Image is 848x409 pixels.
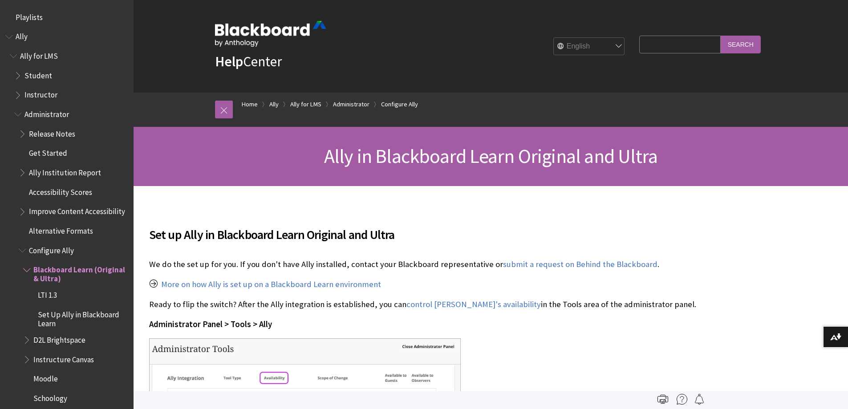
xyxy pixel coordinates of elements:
span: Release Notes [29,126,75,138]
span: Schoology [33,391,67,403]
img: Blackboard by Anthology [215,21,326,47]
span: Set up Ally in Blackboard Learn Original and Ultra [149,225,701,244]
nav: Book outline for Playlists [5,10,128,25]
span: Accessibility Scores [29,185,92,197]
span: Get Started [29,146,67,158]
span: Moodle [33,372,58,384]
span: D2L Brightspace [33,332,85,344]
span: Set Up Ally in Blackboard Learn [38,307,127,328]
a: More on how Ally is set up on a Blackboard Learn environment [161,279,381,290]
a: Ally for LMS [290,99,321,110]
a: Home [242,99,258,110]
span: Ally in Blackboard Learn Original and Ultra [324,144,658,168]
span: Administrator [24,107,69,119]
span: Improve Content Accessibility [29,204,125,216]
input: Search [721,36,761,53]
span: LTI 1.3 [38,288,57,300]
p: We do the set up for you. If you don't have Ally installed, contact your Blackboard representativ... [149,259,696,270]
span: Playlists [16,10,43,22]
span: Configure Ally [29,243,74,255]
p: Ready to flip the switch? After the Ally integration is established, you can in the Tools area of... [149,299,696,310]
span: Student [24,68,52,80]
span: Ally for LMS [20,49,58,61]
a: Configure Ally [381,99,418,110]
img: Follow this page [694,394,705,405]
a: HelpCenter [215,53,282,70]
span: Administrator Panel > Tools > Ally [149,319,272,329]
span: Ally Institution Report [29,165,101,177]
span: Instructure Canvas [33,352,94,364]
img: More help [677,394,687,405]
span: Ally [16,29,28,41]
a: Administrator [333,99,369,110]
span: Instructor [24,88,57,100]
img: Print [657,394,668,405]
a: Ally [269,99,279,110]
select: Site Language Selector [554,38,625,56]
span: Alternative Formats [29,223,93,235]
span: Blackboard Learn (Original & Ultra) [33,263,127,283]
a: control [PERSON_NAME]'s availability [406,299,541,310]
a: submit a request on Behind the Blackboard [503,259,657,270]
strong: Help [215,53,243,70]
